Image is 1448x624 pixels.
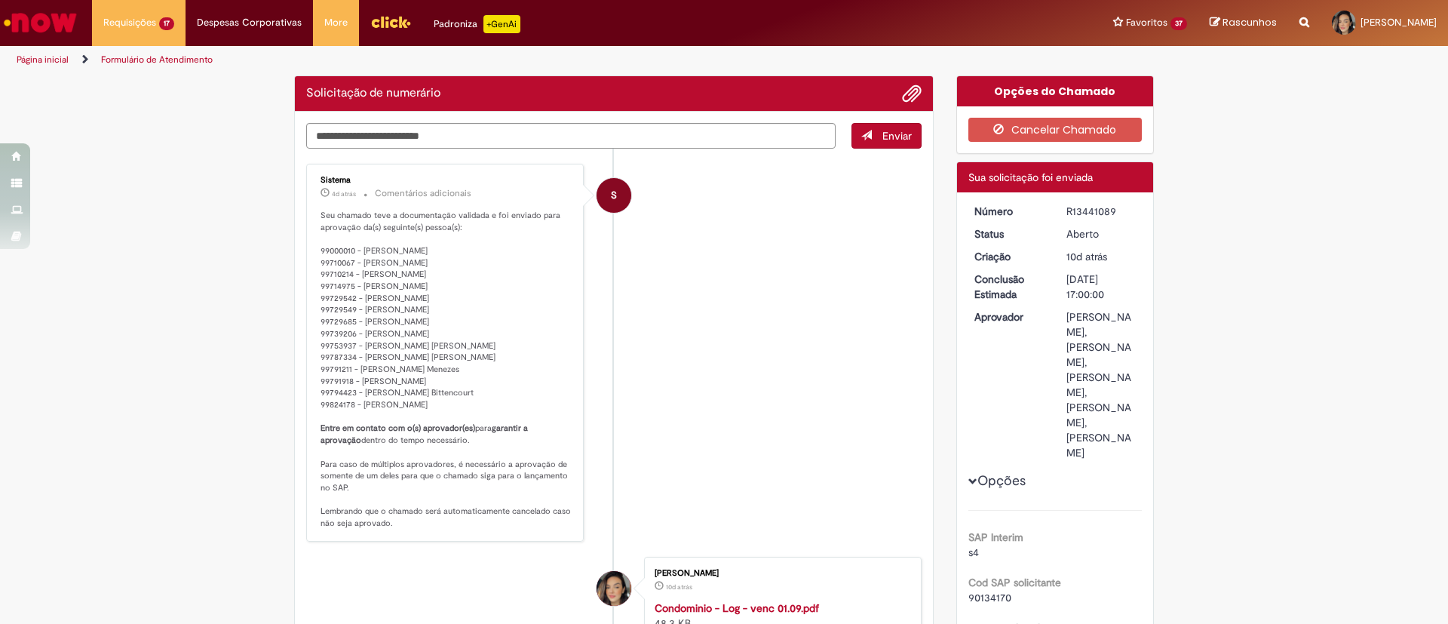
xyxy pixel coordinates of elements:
div: [DATE] 17:00:00 [1066,272,1137,302]
div: R13441089 [1066,204,1137,219]
div: 22/08/2025 17:23:19 [1066,249,1137,264]
button: Adicionar anexos [902,84,922,103]
span: [PERSON_NAME] [1361,16,1437,29]
div: [PERSON_NAME] [655,569,906,578]
div: Sistema [321,176,572,185]
div: Opções do Chamado [957,76,1154,106]
span: s4 [968,546,979,559]
dt: Criação [963,249,1056,264]
h2: Solicitação de numerário Histórico de tíquete [306,87,440,100]
span: 90134170 [968,591,1011,604]
img: ServiceNow [2,8,79,38]
dt: Status [963,226,1056,241]
span: S [611,177,617,214]
div: Padroniza [434,15,520,33]
time: 28/08/2025 17:09:57 [332,189,356,198]
span: Requisições [103,15,156,30]
span: 17 [159,17,174,30]
span: Despesas Corporativas [197,15,302,30]
a: Página inicial [17,54,69,66]
div: Aberto [1066,226,1137,241]
time: 22/08/2025 17:23:19 [1066,250,1107,263]
span: Favoritos [1126,15,1167,30]
div: [PERSON_NAME], [PERSON_NAME], [PERSON_NAME], [PERSON_NAME], [PERSON_NAME] [1066,309,1137,460]
span: 4d atrás [332,189,356,198]
ul: Trilhas de página [11,46,954,74]
a: Condominio - Log - venc 01.09.pdf [655,601,819,615]
dt: Conclusão Estimada [963,272,1056,302]
div: Barbara Caroline Ferreira Rodrigues [597,571,631,606]
button: Cancelar Chamado [968,118,1143,142]
b: Entre em contato com o(s) aprovador(es) [321,423,475,434]
span: 10d atrás [666,583,692,592]
a: Rascunhos [1210,16,1277,30]
button: Enviar [851,123,922,149]
time: 22/08/2025 17:23:13 [666,583,692,592]
b: Cod SAP solicitante [968,576,1061,589]
dt: Aprovador [963,309,1056,324]
p: +GenAi [483,15,520,33]
textarea: Digite sua mensagem aqui... [306,123,836,149]
small: Comentários adicionais [375,187,471,200]
img: click_logo_yellow_360x200.png [370,11,411,33]
div: System [597,178,631,213]
b: garantir a aprovação [321,423,530,446]
dt: Número [963,204,1056,219]
span: 10d atrás [1066,250,1107,263]
b: SAP Interim [968,530,1023,544]
span: Rascunhos [1223,15,1277,29]
a: Formulário de Atendimento [101,54,213,66]
span: Sua solicitação foi enviada [968,171,1093,184]
span: 37 [1170,17,1187,30]
span: Enviar [882,129,912,143]
p: Seu chamado teve a documentação validada e foi enviado para aprovação da(s) seguinte(s) pessoa(s)... [321,210,572,530]
span: More [324,15,348,30]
